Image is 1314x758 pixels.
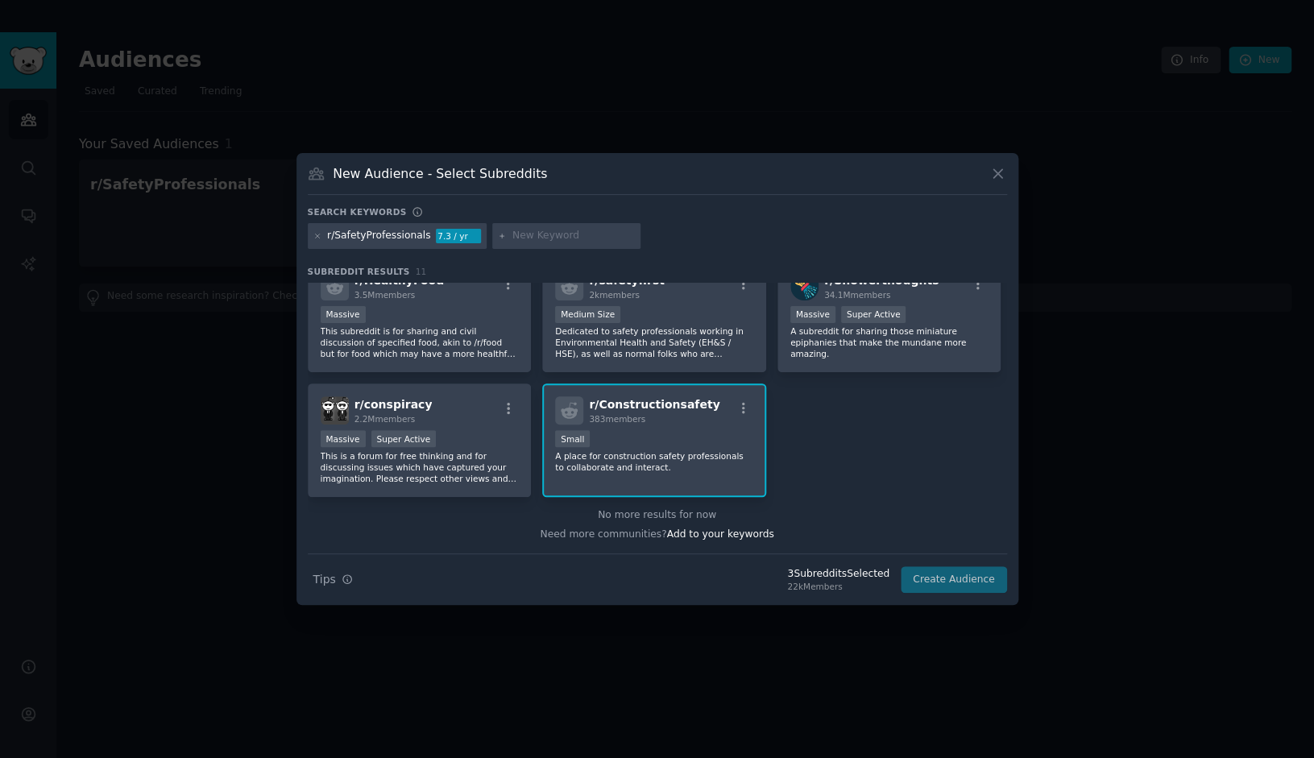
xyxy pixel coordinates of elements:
[321,396,349,425] img: conspiracy
[589,398,719,411] span: r/ Constructionsafety
[308,206,407,217] h3: Search keywords
[841,306,906,323] div: Super Active
[371,430,437,447] div: Super Active
[313,571,336,588] span: Tips
[787,567,889,582] div: 3 Subreddit s Selected
[787,581,889,592] div: 22k Members
[333,165,547,182] h3: New Audience - Select Subreddits
[555,450,753,473] p: A place for construction safety professionals to collaborate and interact.
[555,306,620,323] div: Medium Size
[416,267,427,276] span: 11
[354,398,433,411] span: r/ conspiracy
[308,508,1007,523] div: No more results for now
[790,306,835,323] div: Massive
[354,290,416,300] span: 3.5M members
[555,430,590,447] div: Small
[327,229,430,243] div: r/SafetyProfessionals
[321,325,519,359] p: This subreddit is for sharing and civil discussion of specified food, akin to /r/food but for foo...
[824,274,939,287] span: r/ Showerthoughts
[667,528,774,540] span: Add to your keywords
[321,430,366,447] div: Massive
[555,325,753,359] p: Dedicated to safety professionals working in Environmental Health and Safety (EH&S / HSE), as wel...
[589,274,665,287] span: r/ safetyfirst
[354,274,445,287] span: r/ HealthyFood
[321,306,366,323] div: Massive
[308,565,359,594] button: Tips
[308,266,410,277] span: Subreddit Results
[589,414,645,424] span: 383 members
[824,290,890,300] span: 34.1M members
[321,450,519,484] p: This is a forum for free thinking and for discussing issues which have captured your imagination....
[790,325,989,359] p: A subreddit for sharing those miniature epiphanies that make the mundane more amazing.
[354,414,416,424] span: 2.2M members
[308,522,1007,542] div: Need more communities?
[790,272,819,300] img: Showerthoughts
[436,229,481,243] div: 7.3 / yr
[589,290,640,300] span: 2k members
[512,229,635,243] input: New Keyword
